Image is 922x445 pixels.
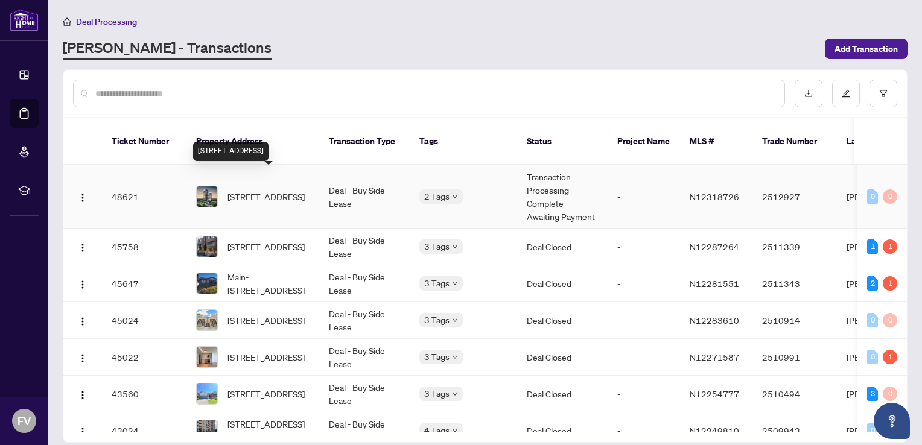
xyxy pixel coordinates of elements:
div: 2 [867,276,878,291]
div: 0 [883,387,897,401]
span: 3 Tags [424,387,450,400]
span: down [452,244,458,250]
th: Property Address [186,118,319,165]
span: down [452,280,458,286]
span: N12281551 [690,278,739,289]
img: thumbnail-img [197,383,217,404]
img: Logo [78,280,87,289]
button: Logo [73,421,92,440]
span: [STREET_ADDRESS] [227,240,305,253]
div: 1 [883,239,897,254]
th: Tags [410,118,517,165]
span: Deal Processing [76,16,137,27]
th: Project Name [608,118,680,165]
span: down [452,317,458,323]
td: - [608,229,680,265]
img: Logo [78,317,87,326]
button: Add Transaction [825,39,908,59]
button: edit [832,80,860,107]
span: home [63,17,71,26]
td: Deal Closed [517,376,608,412]
span: 2 Tags [424,189,450,203]
span: down [452,428,458,434]
td: Deal Closed [517,302,608,339]
span: N12318726 [690,191,739,202]
div: 0 [867,423,878,438]
img: logo [10,9,39,31]
span: down [452,354,458,360]
th: Trade Number [752,118,837,165]
th: Status [517,118,608,165]
td: 2511343 [752,265,837,302]
td: - [608,265,680,302]
td: 45647 [102,265,186,302]
div: 1 [883,350,897,364]
td: - [608,376,680,412]
span: Main-[STREET_ADDRESS] [227,270,310,297]
div: 0 [883,189,897,204]
button: Logo [73,347,92,367]
button: Logo [73,384,92,403]
button: Logo [73,311,92,330]
img: Logo [78,353,87,363]
td: 2510991 [752,339,837,376]
td: Deal Closed [517,229,608,265]
td: 45758 [102,229,186,265]
td: Deal - Buy Side Lease [319,339,410,376]
td: Deal - Buy Side Lease [319,229,410,265]
span: N12287264 [690,241,739,252]
div: 3 [867,387,878,401]
span: [STREET_ADDRESS] [227,314,305,327]
button: download [795,80,822,107]
th: Transaction Type [319,118,410,165]
span: N12271587 [690,352,739,362]
img: Logo [78,427,87,437]
button: Open asap [874,403,910,439]
span: download [804,89,813,98]
img: thumbnail-img [197,310,217,330]
div: 1 [883,276,897,291]
th: MLS # [680,118,752,165]
td: Deal - Buy Side Lease [319,376,410,412]
span: N12249810 [690,425,739,436]
img: thumbnail-img [197,347,217,367]
span: N12283610 [690,315,739,326]
span: [STREET_ADDRESS] [227,387,305,400]
td: 43560 [102,376,186,412]
button: Logo [73,274,92,293]
span: 3 Tags [424,276,450,290]
td: Deal - Buy Side Lease [319,265,410,302]
td: 45024 [102,302,186,339]
span: 3 Tags [424,239,450,253]
span: filter [879,89,888,98]
td: Deal Closed [517,265,608,302]
td: 2511339 [752,229,837,265]
img: Logo [78,193,87,203]
td: Deal - Buy Side Lease [319,302,410,339]
td: 2510914 [752,302,837,339]
img: thumbnail-img [197,420,217,441]
a: [PERSON_NAME] - Transactions [63,38,272,60]
td: - [608,165,680,229]
img: thumbnail-img [197,236,217,257]
span: 3 Tags [424,313,450,327]
span: FV [17,412,31,429]
img: Logo [78,243,87,253]
td: Deal - Buy Side Lease [319,165,410,229]
div: 0 [883,313,897,327]
td: 2510494 [752,376,837,412]
button: Logo [73,237,92,256]
div: 0 [867,313,878,327]
img: thumbnail-img [197,273,217,294]
span: edit [842,89,850,98]
td: 2512927 [752,165,837,229]
div: [STREET_ADDRESS] [193,142,269,161]
td: Deal Closed [517,339,608,376]
td: 45022 [102,339,186,376]
span: [STREET_ADDRESS] [227,190,305,203]
span: 4 Tags [424,423,450,437]
div: 0 [867,189,878,204]
img: Logo [78,390,87,400]
span: down [452,391,458,397]
img: thumbnail-img [197,186,217,207]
